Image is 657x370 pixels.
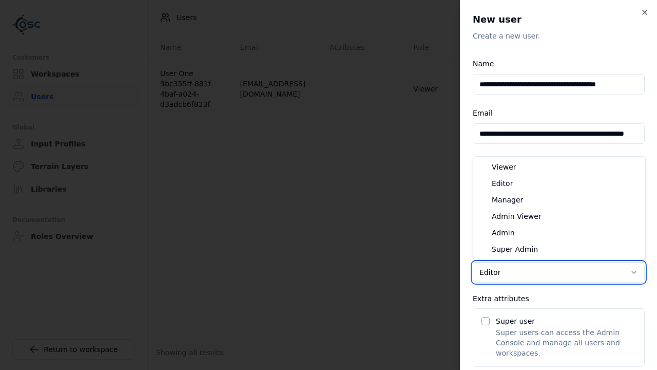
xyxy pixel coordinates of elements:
span: Admin Viewer [492,211,542,221]
span: Super Admin [492,244,538,254]
span: Admin [492,228,515,238]
span: Editor [492,178,513,189]
span: Viewer [492,162,516,172]
span: Manager [492,195,523,205]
